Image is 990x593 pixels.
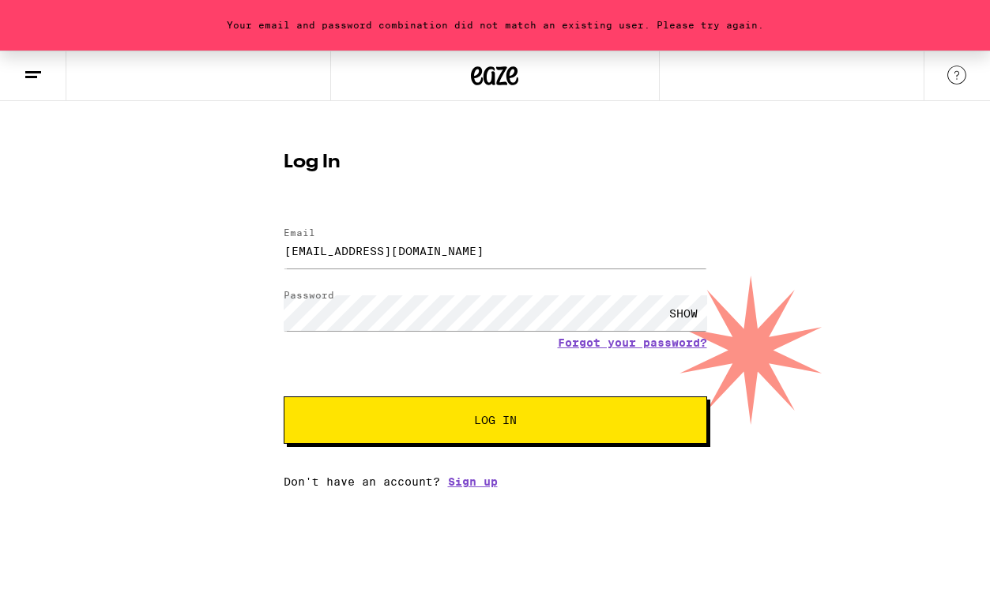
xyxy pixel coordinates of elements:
[284,290,334,300] label: Password
[284,475,707,488] div: Don't have an account?
[284,227,315,238] label: Email
[558,336,707,349] a: Forgot your password?
[284,233,707,268] input: Email
[284,396,707,444] button: Log In
[9,11,114,24] span: Hi. Need any help?
[660,295,707,331] div: SHOW
[284,153,707,172] h1: Log In
[448,475,498,488] a: Sign up
[474,415,517,426] span: Log In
